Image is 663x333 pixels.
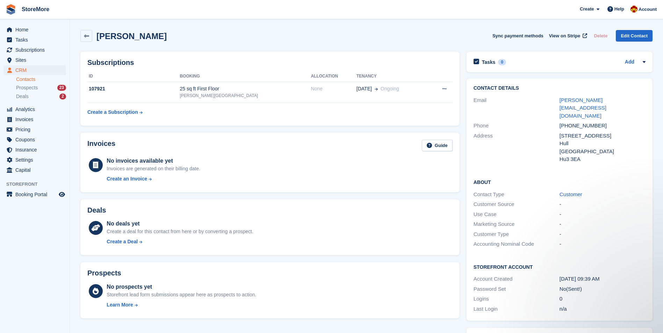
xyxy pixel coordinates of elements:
[3,114,66,124] a: menu
[474,285,560,293] div: Password Set
[3,125,66,134] a: menu
[87,71,180,82] th: ID
[474,263,646,270] h2: Storefront Account
[16,93,29,100] span: Deals
[107,175,147,183] div: Create an Invoice
[180,71,311,82] th: Booking
[180,92,311,99] div: [PERSON_NAME][GEOGRAPHIC_DATA]
[311,71,356,82] th: Allocation
[180,85,311,92] div: 25 sq ft First Floor
[560,275,646,283] div: [DATE] 09:39 AM
[3,190,66,199] a: menu
[15,125,57,134] span: Pricing
[107,301,133,309] div: Learn More
[591,30,610,42] button: Delete
[87,206,106,214] h2: Deals
[560,240,646,248] div: -
[15,35,57,45] span: Tasks
[107,220,253,228] div: No deals yet
[474,305,560,313] div: Last Login
[311,85,356,92] div: None
[15,55,57,65] span: Sites
[107,228,253,235] div: Create a deal for this contact from here or by converting a prospect.
[639,6,657,13] span: Account
[560,140,646,148] div: Hull
[87,85,180,92] div: 107921
[474,240,560,248] div: Accounting Nominal Code
[560,305,646,313] div: n/a
[19,3,52,15] a: StoreMore
[566,286,582,292] span: (Sent!)
[614,6,624,13] span: Help
[107,157,200,165] div: No invoices available yet
[560,191,582,197] a: Customer
[3,155,66,165] a: menu
[16,84,66,91] a: Prospects 23
[16,76,66,83] a: Contacts
[107,238,253,245] a: Create a Deal
[3,65,66,75] a: menu
[96,31,167,41] h2: [PERSON_NAME]
[3,135,66,145] a: menu
[482,59,496,65] h2: Tasks
[560,220,646,228] div: -
[107,175,200,183] a: Create an Invoice
[630,6,637,13] img: Store More Team
[107,291,256,298] div: Storefront lead form submissions appear here as prospects to action.
[58,190,66,199] a: Preview store
[474,220,560,228] div: Marketing Source
[15,104,57,114] span: Analytics
[87,106,143,119] a: Create a Subscription
[560,148,646,156] div: [GEOGRAPHIC_DATA]
[381,86,399,91] span: Ongoing
[16,93,66,100] a: Deals 2
[616,30,653,42] a: Edit Contact
[3,45,66,55] a: menu
[6,4,16,15] img: stora-icon-8386f47178a22dfd0bd8f6a31ec36ba5ce8667c1dd55bd0f319d3a0aa187defe.svg
[474,275,560,283] div: Account Created
[15,155,57,165] span: Settings
[474,96,560,120] div: Email
[492,30,543,42] button: Sync payment methods
[107,238,138,245] div: Create a Deal
[15,25,57,35] span: Home
[15,165,57,175] span: Capital
[546,30,589,42] a: View on Stripe
[15,45,57,55] span: Subscriptions
[3,55,66,65] a: menu
[107,301,256,309] a: Learn More
[3,145,66,155] a: menu
[57,85,66,91] div: 23
[560,97,606,119] a: [PERSON_NAME][EMAIL_ADDRESS][DOMAIN_NAME]
[15,190,57,199] span: Booking Portal
[15,114,57,124] span: Invoices
[87,140,115,151] h2: Invoices
[549,32,580,39] span: View on Stripe
[560,155,646,163] div: Hu3 3EA
[422,140,453,151] a: Guide
[474,200,560,208] div: Customer Source
[15,65,57,75] span: CRM
[3,104,66,114] a: menu
[15,135,57,145] span: Coupons
[16,84,38,91] span: Prospects
[356,71,428,82] th: Tenancy
[580,6,594,13] span: Create
[3,35,66,45] a: menu
[474,122,560,130] div: Phone
[87,59,453,67] h2: Subscriptions
[474,191,560,199] div: Contact Type
[560,230,646,238] div: -
[474,86,646,91] h2: Contact Details
[15,145,57,155] span: Insurance
[625,58,634,66] a: Add
[560,132,646,140] div: [STREET_ADDRESS]
[498,59,506,65] div: 0
[560,210,646,219] div: -
[474,178,646,185] h2: About
[474,295,560,303] div: Logins
[107,165,200,172] div: Invoices are generated on their billing date.
[87,109,138,116] div: Create a Subscription
[356,85,372,92] span: [DATE]
[59,94,66,99] div: 2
